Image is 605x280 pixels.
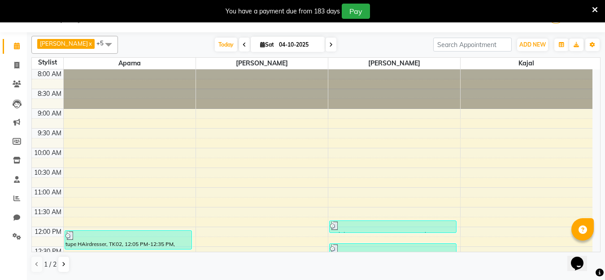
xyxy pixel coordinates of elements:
div: prabhakar, TK03, 12:25 PM-12:55 PM, Kids Hair Cut Boy (₹295) [330,244,457,262]
input: Search Appointment [433,38,512,52]
div: 8:30 AM [36,89,63,99]
div: tupe HAirdresser, TK02, 12:05 PM-12:35 PM, THREADING - Treading Eyebrow ([DEMOGRAPHIC_DATA]) (₹65... [65,231,192,249]
span: Aparna [64,58,196,69]
div: 9:00 AM [36,109,63,118]
span: [PERSON_NAME] [196,58,328,69]
div: 9:30 AM [36,129,63,138]
span: +5 [96,39,110,47]
span: kajal [461,58,593,69]
button: ADD NEW [517,39,548,51]
div: 11:30 AM [32,207,63,217]
button: Pay [342,4,370,19]
span: 1 / 2 [44,260,57,269]
iframe: chat widget [567,244,596,271]
span: [PERSON_NAME] [328,58,460,69]
div: yashdas, TK01, 11:50 AM-12:10 PM, Clean Shaving (₹177) [330,221,457,233]
div: Stylist [32,58,63,67]
span: Sat [258,41,276,48]
div: 8:00 AM [36,69,63,79]
div: 10:30 AM [32,168,63,177]
span: Today [215,38,237,52]
div: 12:00 PM [33,227,63,237]
div: 11:00 AM [32,188,63,197]
div: You have a payment due from 183 days [226,7,340,16]
span: ADD NEW [519,41,546,48]
input: 2025-10-04 [276,38,321,52]
div: 10:00 AM [32,148,63,158]
a: x [88,40,92,47]
span: [PERSON_NAME] [40,40,88,47]
div: 12:30 PM [33,247,63,256]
